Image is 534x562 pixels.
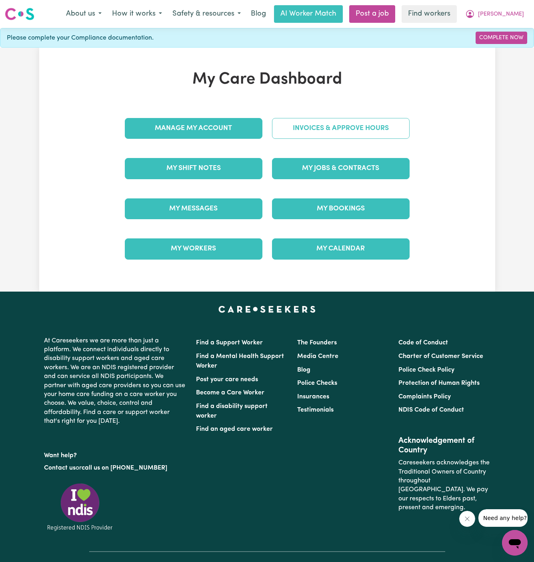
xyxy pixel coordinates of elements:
a: Invoices & Approve Hours [272,118,410,139]
a: Become a Care Worker [196,390,264,396]
h2: Acknowledgement of Country [398,436,490,455]
iframe: Button to launch messaging window [502,530,528,556]
button: How it works [107,6,167,22]
button: Safety & resources [167,6,246,22]
iframe: Message from company [478,509,528,527]
a: Police Check Policy [398,367,454,373]
h1: My Care Dashboard [120,70,414,89]
a: call us on [PHONE_NUMBER] [82,465,167,471]
a: Media Centre [297,353,338,360]
a: Charter of Customer Service [398,353,483,360]
a: My Jobs & Contracts [272,158,410,179]
a: My Workers [125,238,262,259]
button: About us [61,6,107,22]
img: Careseekers logo [5,7,34,21]
a: Careseekers logo [5,5,34,23]
a: Careseekers home page [218,306,316,312]
iframe: Close message [459,511,475,527]
p: At Careseekers we are more than just a platform. We connect individuals directly to disability su... [44,333,186,429]
span: [PERSON_NAME] [478,10,524,19]
p: Careseekers acknowledges the Traditional Owners of Country throughout [GEOGRAPHIC_DATA]. We pay o... [398,455,490,515]
a: Find an aged care worker [196,426,273,432]
p: or [44,460,186,476]
a: Police Checks [297,380,337,386]
a: Find workers [402,5,457,23]
p: Want help? [44,448,186,460]
a: Find a disability support worker [196,403,268,419]
a: My Bookings [272,198,410,219]
a: Complete Now [476,32,527,44]
a: Post a job [349,5,395,23]
a: Find a Support Worker [196,340,263,346]
a: NDIS Code of Conduct [398,407,464,413]
a: My Messages [125,198,262,219]
a: My Calendar [272,238,410,259]
a: Post your care needs [196,376,258,383]
a: The Founders [297,340,337,346]
span: Please complete your Compliance documentation. [7,33,154,43]
button: My Account [460,6,529,22]
a: Find a Mental Health Support Worker [196,353,284,369]
a: Blog [297,367,310,373]
a: AI Worker Match [274,5,343,23]
a: Protection of Human Rights [398,380,480,386]
a: Code of Conduct [398,340,448,346]
a: My Shift Notes [125,158,262,179]
a: Contact us [44,465,76,471]
a: Blog [246,5,271,23]
a: Insurances [297,394,329,400]
img: Registered NDIS provider [44,482,116,532]
a: Complaints Policy [398,394,451,400]
a: Testimonials [297,407,334,413]
a: Manage My Account [125,118,262,139]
